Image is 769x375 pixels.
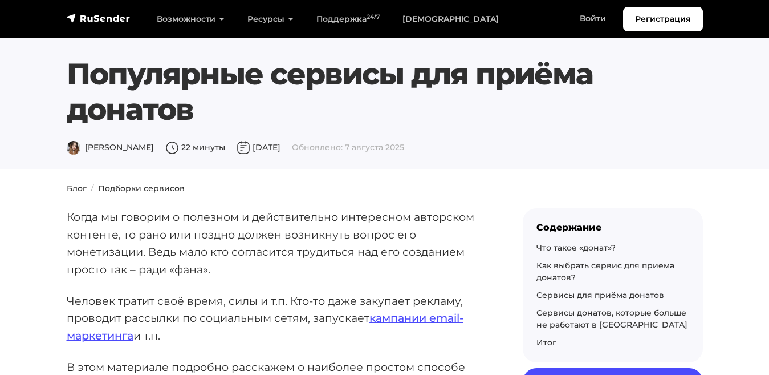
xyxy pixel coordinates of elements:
[536,260,674,283] a: Как выбрать сервис для приема донатов?
[391,7,510,31] a: [DEMOGRAPHIC_DATA]
[67,183,87,193] a: Блог
[67,142,154,152] span: [PERSON_NAME]
[623,7,703,31] a: Регистрация
[165,141,179,155] img: Время чтения
[568,7,617,30] a: Войти
[305,7,391,31] a: Поддержка24/7
[87,183,185,195] li: Подборки сервисов
[60,183,710,195] nav: breadcrumb
[237,141,250,155] img: Дата публикации
[536,308,687,330] a: Сервисы донатов, которые больше не работают в [GEOGRAPHIC_DATA]
[536,337,556,348] a: Итог
[236,7,305,31] a: Ресурсы
[536,243,616,253] a: Что такое «донат»?
[67,292,486,345] p: Человек тратит своё время, силы и т.п. Кто-то даже закупает рекламу, проводит рассылки по социаль...
[145,7,236,31] a: Возможности
[165,142,225,152] span: 22 минуты
[67,57,649,128] h1: Популярные сервисы для приёма донатов
[237,142,280,152] span: [DATE]
[536,290,664,300] a: Сервисы для приёма донатов
[536,222,689,233] div: Содержание
[292,142,404,152] span: Обновлено: 7 августа 2025
[67,208,486,279] p: Когда мы говорим о полезном и действительно интересном авторском контенте, то рано или поздно дол...
[367,13,380,21] sup: 24/7
[67,13,131,24] img: RuSender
